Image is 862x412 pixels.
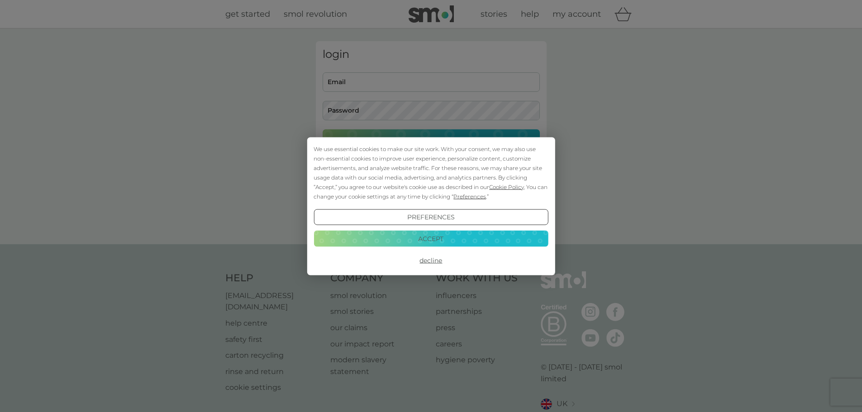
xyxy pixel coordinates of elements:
span: Preferences [453,193,486,199]
span: Cookie Policy [489,183,524,190]
div: Cookie Consent Prompt [307,137,555,275]
button: Decline [314,252,548,269]
div: We use essential cookies to make our site work. With your consent, we may also use non-essential ... [314,144,548,201]
button: Accept [314,231,548,247]
button: Preferences [314,209,548,225]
